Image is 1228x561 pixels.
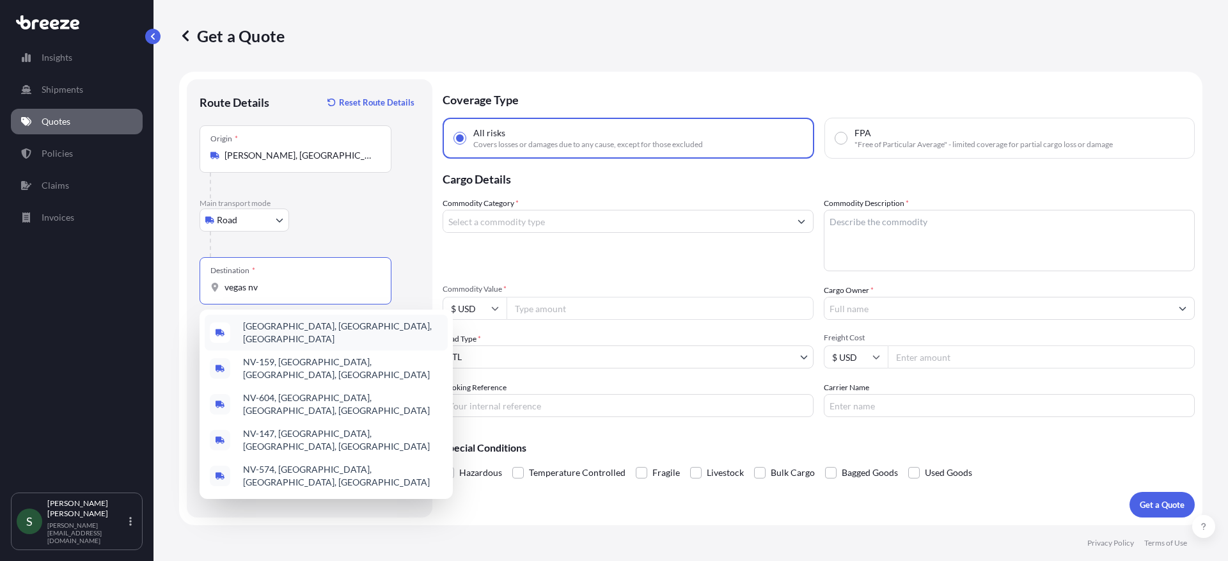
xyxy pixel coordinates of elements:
[888,345,1195,368] input: Enter amount
[448,351,462,363] span: LTL
[243,356,443,381] span: NV-159, [GEOGRAPHIC_DATA], [GEOGRAPHIC_DATA], [GEOGRAPHIC_DATA]
[443,79,1195,118] p: Coverage Type
[507,297,814,320] input: Type amount
[459,463,502,482] span: Hazardous
[1140,498,1185,511] p: Get a Quote
[925,463,972,482] span: Used Goods
[224,281,375,294] input: Destination
[473,127,505,139] span: All risks
[443,443,1195,453] p: Special Conditions
[200,209,289,232] button: Select transport
[42,51,72,64] p: Insights
[200,310,453,499] div: Show suggestions
[652,463,680,482] span: Fragile
[217,214,237,226] span: Road
[210,265,255,276] div: Destination
[529,463,626,482] span: Temperature Controlled
[824,284,874,297] label: Cargo Owner
[443,284,814,294] span: Commodity Value
[842,463,898,482] span: Bagged Goods
[243,463,443,489] span: NV-574, [GEOGRAPHIC_DATA], [GEOGRAPHIC_DATA], [GEOGRAPHIC_DATA]
[443,381,507,394] label: Booking Reference
[790,210,813,233] button: Show suggestions
[42,83,83,96] p: Shipments
[47,521,127,544] p: [PERSON_NAME][EMAIL_ADDRESS][DOMAIN_NAME]
[200,198,420,209] p: Main transport mode
[42,115,70,128] p: Quotes
[473,139,703,150] span: Covers losses or damages due to any cause, except for those excluded
[824,394,1195,417] input: Enter name
[1144,538,1187,548] p: Terms of Use
[200,95,269,110] p: Route Details
[824,197,909,210] label: Commodity Description
[771,463,815,482] span: Bulk Cargo
[707,463,744,482] span: Livestock
[443,197,519,210] label: Commodity Category
[443,159,1195,197] p: Cargo Details
[210,134,238,144] div: Origin
[1087,538,1134,548] p: Privacy Policy
[443,394,814,417] input: Your internal reference
[824,297,1171,320] input: Full name
[179,26,285,46] p: Get a Quote
[339,96,414,109] p: Reset Route Details
[854,127,871,139] span: FPA
[243,427,443,453] span: NV-147, [GEOGRAPHIC_DATA], [GEOGRAPHIC_DATA], [GEOGRAPHIC_DATA]
[824,333,1195,343] span: Freight Cost
[854,139,1113,150] span: "Free of Particular Average" - limited coverage for partial cargo loss or damage
[1171,297,1194,320] button: Show suggestions
[443,333,481,345] span: Load Type
[243,391,443,417] span: NV-604, [GEOGRAPHIC_DATA], [GEOGRAPHIC_DATA], [GEOGRAPHIC_DATA]
[224,149,375,162] input: Origin
[47,498,127,519] p: [PERSON_NAME] [PERSON_NAME]
[42,179,69,192] p: Claims
[42,211,74,224] p: Invoices
[26,515,33,528] span: S
[243,320,443,345] span: [GEOGRAPHIC_DATA], [GEOGRAPHIC_DATA], [GEOGRAPHIC_DATA]
[824,381,869,394] label: Carrier Name
[443,210,790,233] input: Select a commodity type
[42,147,73,160] p: Policies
